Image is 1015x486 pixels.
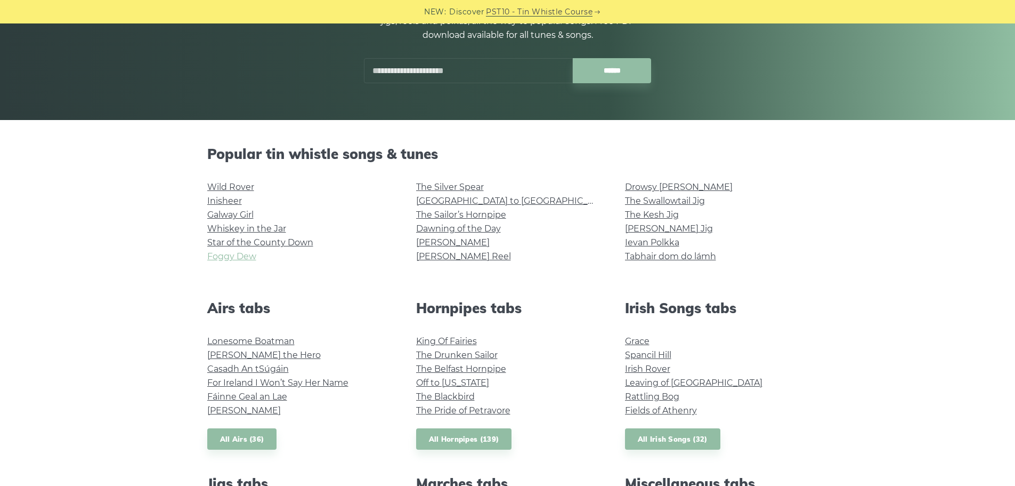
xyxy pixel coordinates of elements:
h2: Popular tin whistle songs & tunes [207,146,808,162]
a: Off to [US_STATE] [416,378,489,388]
a: The Sailor’s Hornpipe [416,210,506,220]
a: The Swallowtail Jig [625,196,705,206]
a: All Hornpipes (139) [416,428,512,450]
a: King Of Fairies [416,336,477,346]
a: PST10 - Tin Whistle Course [486,6,592,18]
a: All Airs (36) [207,428,277,450]
a: The Blackbird [416,392,475,402]
a: Casadh An tSúgáin [207,364,289,374]
a: Ievan Polkka [625,237,679,248]
a: Galway Girl [207,210,254,220]
a: Rattling Bog [625,392,679,402]
a: Whiskey in the Jar [207,224,286,234]
a: Lonesome Boatman [207,336,295,346]
a: [GEOGRAPHIC_DATA] to [GEOGRAPHIC_DATA] [416,196,613,206]
a: Fields of Athenry [625,405,697,416]
a: Drowsy [PERSON_NAME] [625,182,733,192]
a: Irish Rover [625,364,670,374]
a: [PERSON_NAME] [416,237,490,248]
a: [PERSON_NAME] [207,405,281,416]
a: Dawning of the Day [416,224,501,234]
a: The Silver Spear [416,182,484,192]
h2: Hornpipes tabs [416,300,599,316]
a: Wild Rover [207,182,254,192]
a: Tabhair dom do lámh [625,251,716,261]
a: Inisheer [207,196,242,206]
h2: Airs tabs [207,300,391,316]
a: Spancil Hill [625,350,671,360]
a: For Ireland I Won’t Say Her Name [207,378,348,388]
span: NEW: [424,6,446,18]
a: Foggy Dew [207,251,256,261]
a: The Kesh Jig [625,210,679,220]
a: The Pride of Petravore [416,405,510,416]
a: The Belfast Hornpipe [416,364,506,374]
a: The Drunken Sailor [416,350,498,360]
h2: Irish Songs tabs [625,300,808,316]
span: Discover [449,6,484,18]
a: Leaving of [GEOGRAPHIC_DATA] [625,378,762,388]
a: Fáinne Geal an Lae [207,392,287,402]
a: [PERSON_NAME] the Hero [207,350,321,360]
a: All Irish Songs (32) [625,428,720,450]
a: Grace [625,336,649,346]
a: Star of the County Down [207,237,313,248]
a: [PERSON_NAME] Jig [625,224,713,234]
a: [PERSON_NAME] Reel [416,251,511,261]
